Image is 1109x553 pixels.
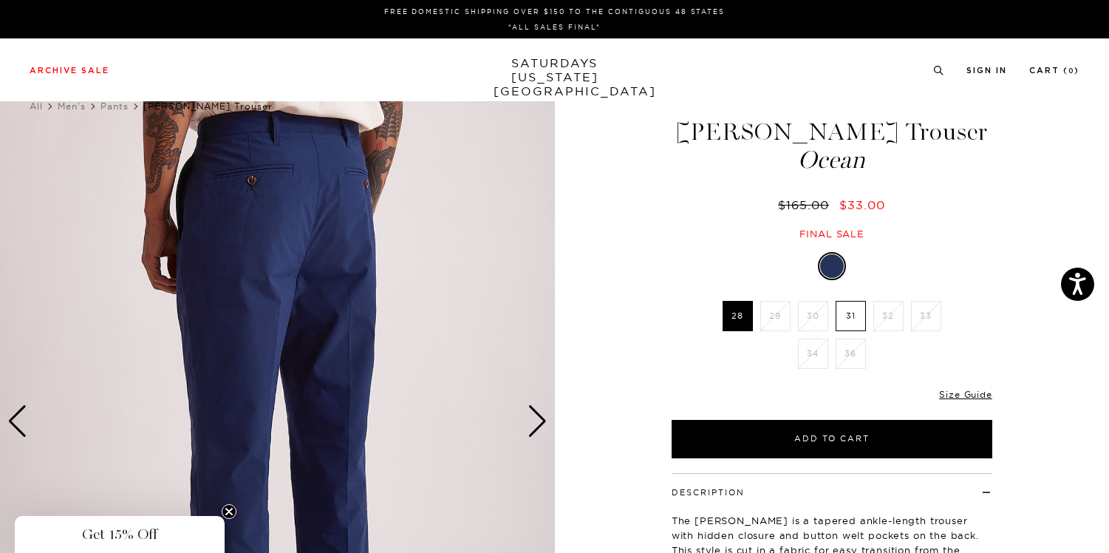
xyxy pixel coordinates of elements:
[100,101,129,112] a: Pants
[7,405,27,438] div: Previous slide
[82,526,157,543] span: Get 15% Off
[494,56,615,98] a: SATURDAYS[US_STATE][GEOGRAPHIC_DATA]
[836,301,866,331] label: 31
[30,67,109,75] a: Archive Sale
[672,489,745,497] button: Description
[1029,67,1079,75] a: Cart (0)
[669,148,994,172] span: Ocean
[723,301,753,331] label: 28
[1068,68,1074,75] small: 0
[966,67,1007,75] a: Sign In
[672,420,992,458] button: Add to Cart
[35,21,1074,33] p: *ALL SALES FINAL*
[839,197,885,212] span: $33.00
[30,101,43,112] a: All
[35,6,1074,17] p: FREE DOMESTIC SHIPPING OVER $150 TO THE CONTIGUOUS 48 STATES
[143,101,273,112] span: [PERSON_NAME] Trouser
[15,516,225,553] div: Get 15% OffClose teaser
[58,101,86,112] a: Men's
[778,197,835,212] del: $165.00
[528,405,547,438] div: Next slide
[669,120,994,172] h1: [PERSON_NAME] Trouser
[222,504,236,519] button: Close teaser
[939,389,992,400] a: Size Guide
[669,228,994,240] div: Final sale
